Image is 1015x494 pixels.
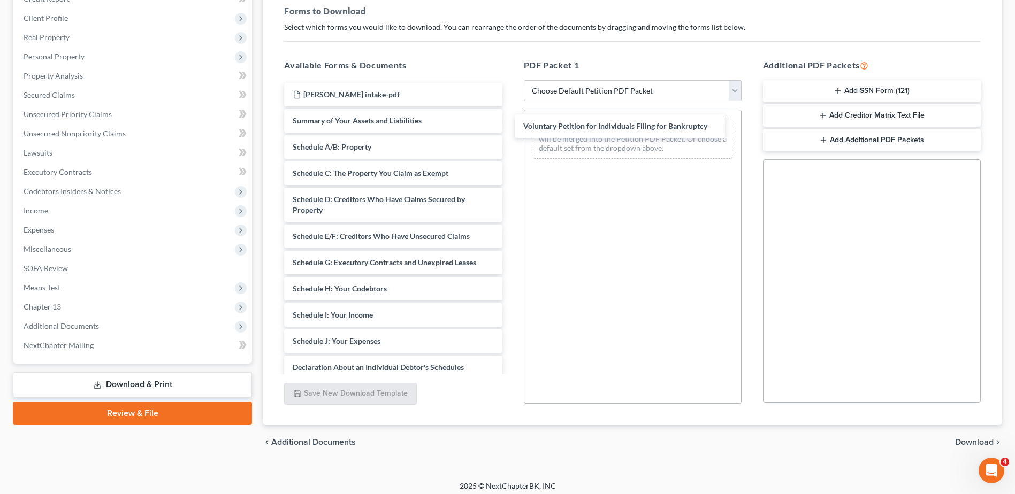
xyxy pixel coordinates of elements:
[24,129,126,138] span: Unsecured Nonpriority Claims
[533,119,732,159] div: Drag-and-drop in any documents from the left. These will be merged into the Petition PDF Packet. ...
[13,372,252,397] a: Download & Print
[24,321,99,330] span: Additional Documents
[24,33,70,42] span: Real Property
[15,259,252,278] a: SOFA Review
[979,458,1004,483] iframe: Intercom live chat
[24,52,85,61] span: Personal Property
[24,110,112,119] span: Unsecured Priority Claims
[271,438,356,446] span: Additional Documents
[15,336,252,355] a: NextChapter Mailing
[263,438,356,446] a: chevron_left Additional Documents
[293,195,465,214] span: Schedule D: Creditors Who Have Claims Secured by Property
[1001,458,1009,466] span: 4
[24,341,94,350] span: NextChapter Mailing
[284,22,981,33] p: Select which forms you would like to download. You can rearrange the order of the documents by dr...
[24,206,48,215] span: Income
[303,90,400,99] span: [PERSON_NAME] intake-pdf
[24,302,61,311] span: Chapter 13
[24,264,68,273] span: SOFA Review
[24,71,83,80] span: Property Analysis
[763,59,981,72] h5: Additional PDF Packets
[293,336,380,345] span: Schedule J: Your Expenses
[13,402,252,425] a: Review & File
[15,86,252,105] a: Secured Claims
[763,104,981,127] button: Add Creditor Matrix Text File
[293,142,371,151] span: Schedule A/B: Property
[24,225,54,234] span: Expenses
[955,438,994,446] span: Download
[24,90,75,99] span: Secured Claims
[284,5,981,18] h5: Forms to Download
[293,168,448,177] span: Schedule C: The Property You Claim as Exempt
[24,244,71,253] span: Miscellaneous
[24,13,68,22] span: Client Profile
[15,143,252,163] a: Lawsuits
[293,362,464,372] span: Declaration About an Individual Debtor's Schedules
[293,231,470,241] span: Schedule E/F: Creditors Who Have Unsecured Claims
[24,167,92,176] span: Executory Contracts
[994,438,1002,446] i: chevron_right
[284,59,502,72] h5: Available Forms & Documents
[15,105,252,124] a: Unsecured Priority Claims
[955,438,1002,446] button: Download chevron_right
[763,129,981,151] button: Add Additional PDF Packets
[284,383,417,405] button: Save New Download Template
[24,148,52,157] span: Lawsuits
[15,124,252,143] a: Unsecured Nonpriority Claims
[293,116,422,125] span: Summary of Your Assets and Liabilities
[263,438,271,446] i: chevron_left
[24,283,60,292] span: Means Test
[15,163,252,182] a: Executory Contracts
[293,310,373,319] span: Schedule I: Your Income
[763,80,981,103] button: Add SSN Form (121)
[524,59,742,72] h5: PDF Packet 1
[24,187,121,196] span: Codebtors Insiders & Notices
[523,121,707,130] span: Voluntary Petition for Individuals Filing for Bankruptcy
[293,284,387,293] span: Schedule H: Your Codebtors
[15,66,252,86] a: Property Analysis
[293,258,476,267] span: Schedule G: Executory Contracts and Unexpired Leases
